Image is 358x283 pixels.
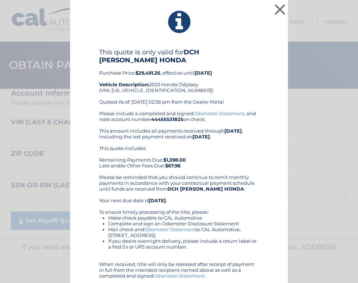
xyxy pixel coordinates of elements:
[167,186,244,192] b: DCH [PERSON_NAME] HONDA
[99,48,259,64] h4: This quote is only valid for
[108,226,259,238] li: Mail check and to CAL Automotive, [STREET_ADDRESS]
[149,197,166,203] b: [DATE]
[273,2,287,17] button: ×
[151,116,183,122] b: 44455531825
[163,157,186,163] b: $1,398.00
[165,163,180,168] b: $67.96
[108,215,259,221] li: Make check payable to CAL Automotive
[195,70,212,76] b: [DATE]
[135,70,160,76] b: $29,491.26
[108,238,259,250] li: If you desire overnight delivery, please include a return label or a Fed Ex or UPS account number.
[144,226,195,232] a: Odometer Statement
[193,111,244,116] a: Odometer Statement
[224,128,242,134] b: [DATE]
[99,82,149,87] strong: Vehicle Description:
[99,48,199,64] b: DCH [PERSON_NAME] HONDA
[108,221,259,226] li: Complete and sign an Odometer Disclosure Statement
[99,48,259,111] div: Purchase Price: , effective until 2023 Honda Odyssey (VIN: [US_VEHICLE_IDENTIFICATION_NUMBER]) Qu...
[192,134,210,140] b: [DATE]
[153,273,204,279] a: Odometer Statement
[99,145,259,168] div: This quote includes: Remaining Payments Due: Late and/or Other Fees Due:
